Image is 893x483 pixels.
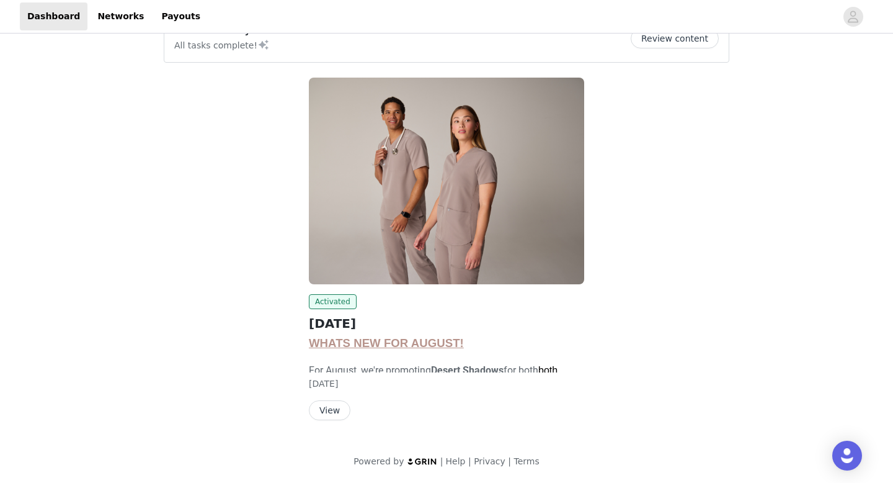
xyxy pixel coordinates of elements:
span: Activated [309,294,357,309]
a: Terms [513,456,539,466]
a: View [309,406,350,415]
span: | [440,456,443,466]
img: logo [407,458,438,466]
div: Open Intercom Messenger [832,441,862,471]
a: Networks [90,2,151,30]
button: View [309,400,350,420]
span: | [508,456,511,466]
span: Powered by [353,456,404,466]
span: WHATS NEW FOR AUGUST! [309,336,464,350]
img: Fabletics Scrubs [309,78,584,284]
strong: Desert Shadows [431,364,504,376]
span: [DATE] [309,379,338,389]
a: Dashboard [20,2,87,30]
div: avatar [847,7,859,27]
span: For August, we're promoting for both [309,364,558,391]
p: All tasks complete! [174,37,270,52]
button: Review content [631,29,719,48]
a: Privacy [474,456,505,466]
a: Payouts [154,2,208,30]
span: | [468,456,471,466]
h2: [DATE] [309,314,584,333]
a: Help [446,456,466,466]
